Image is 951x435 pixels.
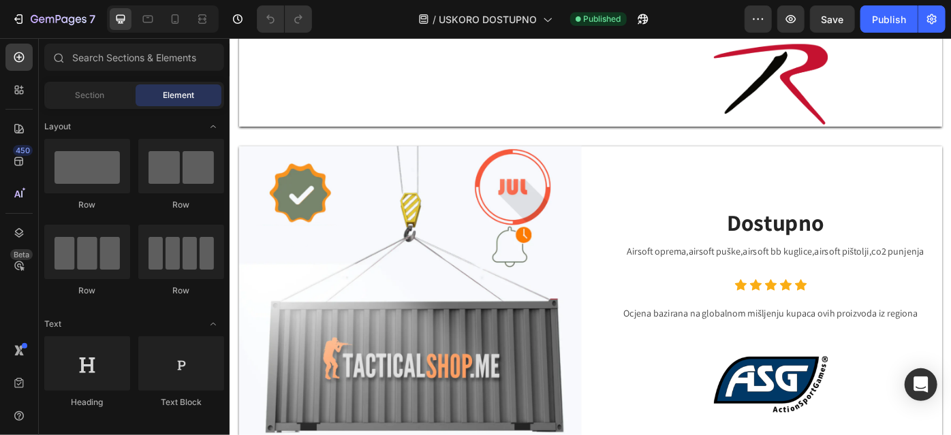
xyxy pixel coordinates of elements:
[230,38,951,435] iframe: Design area
[810,5,855,33] button: Save
[138,285,224,297] div: Row
[138,396,224,408] div: Text Block
[89,11,95,27] p: 7
[872,12,906,27] div: Publish
[44,120,71,133] span: Layout
[430,193,807,227] h2: Dostupno
[860,5,918,33] button: Publish
[257,5,312,33] div: Undo/Redo
[10,249,33,260] div: Beta
[439,12,537,27] span: USKORO DOSTUPNO
[76,89,105,101] span: Section
[44,396,130,408] div: Heading
[420,304,806,321] p: Ocjena bazirana na globalnom mišljenju kupaca ovih proizvoda iz regiona
[905,368,937,401] div: Open Intercom Messenger
[822,14,844,25] span: Save
[202,313,224,335] span: Toggle open
[138,199,224,211] div: Row
[44,44,224,71] input: Search Sections & Elements
[584,13,621,25] span: Published
[44,285,130,297] div: Row
[433,12,437,27] span: /
[44,318,61,330] span: Text
[431,233,806,250] p: Airsoft oprema,airsoft puške,airsoft bb kuglice,airsoft pištolji,co2 punjenja
[5,5,102,33] button: 7
[163,89,194,101] span: Element
[44,199,130,211] div: Row
[202,116,224,138] span: Toggle open
[13,145,33,156] div: 450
